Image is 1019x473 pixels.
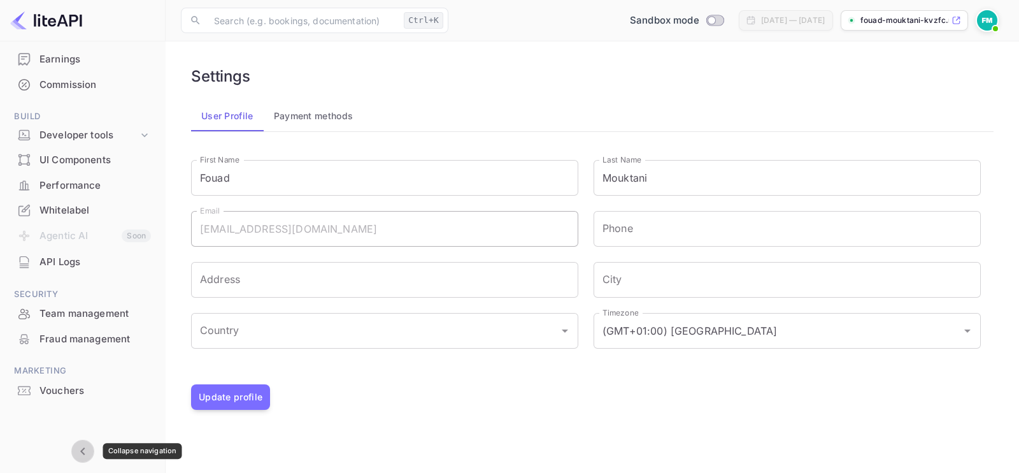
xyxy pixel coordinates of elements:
[625,13,729,28] div: Switch to Production mode
[630,13,699,28] span: Sandbox mode
[197,319,553,343] input: Country
[200,154,239,165] label: First Name
[200,205,220,216] label: Email
[39,178,151,193] div: Performance
[8,250,157,273] a: API Logs
[39,307,151,321] div: Team management
[10,10,82,31] img: LiteAPI logo
[8,302,157,326] div: Team management
[8,379,157,404] div: Vouchers
[8,110,157,124] span: Build
[39,52,151,67] div: Earnings
[39,128,138,143] div: Developer tools
[8,364,157,378] span: Marketing
[8,173,157,197] a: Performance
[39,78,151,92] div: Commission
[103,443,182,459] div: Collapse navigation
[191,262,578,298] input: Address
[8,302,157,325] a: Team management
[8,73,157,96] a: Commission
[191,101,264,131] button: User Profile
[8,287,157,302] span: Security
[191,67,250,85] h6: Settings
[39,203,151,218] div: Whitelabel
[602,307,638,318] label: Timezone
[8,148,157,171] a: UI Components
[594,160,981,196] input: Last Name
[191,160,578,196] input: First Name
[191,384,270,410] button: Update profile
[191,101,994,131] div: account-settings tabs
[206,8,399,33] input: Search (e.g. bookings, documentation)
[8,198,157,223] div: Whitelabel
[8,327,157,352] div: Fraud management
[404,12,443,29] div: Ctrl+K
[191,211,578,247] input: Email
[8,124,157,147] div: Developer tools
[39,153,151,168] div: UI Components
[8,173,157,198] div: Performance
[8,198,157,222] a: Whitelabel
[8,250,157,275] div: API Logs
[71,440,94,463] button: Collapse navigation
[594,211,981,247] input: phone
[8,379,157,402] a: Vouchers
[8,47,157,71] a: Earnings
[39,255,151,270] div: API Logs
[264,101,364,131] button: Payment methods
[860,15,949,26] p: fouad-mouktani-kvzfc.n...
[8,148,157,173] div: UI Components
[602,154,641,165] label: Last Name
[761,15,825,26] div: [DATE] — [DATE]
[39,332,151,347] div: Fraud management
[977,10,997,31] img: Fouad Mouktani
[8,73,157,98] div: Commission
[958,322,976,340] button: Open
[8,327,157,351] a: Fraud management
[556,322,574,340] button: Open
[8,47,157,72] div: Earnings
[594,262,981,298] input: City
[39,384,151,398] div: Vouchers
